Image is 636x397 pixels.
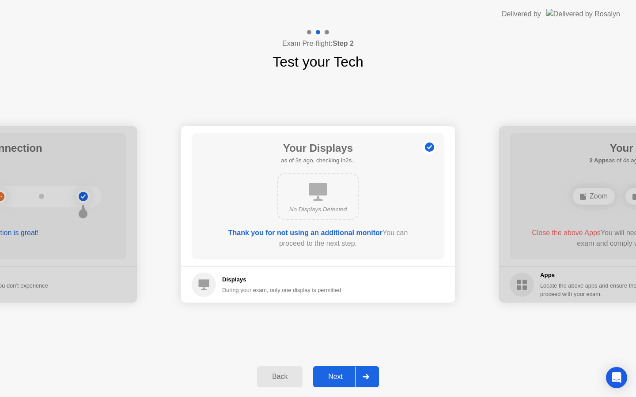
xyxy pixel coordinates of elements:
[281,140,355,156] h1: Your Displays
[281,156,355,165] h5: as of 3s ago, checking in2s..
[228,229,382,236] b: Thank you for not using an additional monitor
[257,366,303,387] button: Back
[502,9,541,19] div: Delivered by
[546,9,620,19] img: Delivered by Rosalyn
[282,38,354,49] h4: Exam Pre-flight:
[222,275,341,284] h5: Displays
[217,228,419,249] div: You can proceed to the next step.
[273,51,363,72] h1: Test your Tech
[313,366,379,387] button: Next
[285,205,351,214] div: No Displays Detected
[260,373,300,381] div: Back
[316,373,355,381] div: Next
[333,40,354,47] b: Step 2
[222,286,341,294] div: During your exam, only one display is permitted
[606,367,627,388] div: Open Intercom Messenger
